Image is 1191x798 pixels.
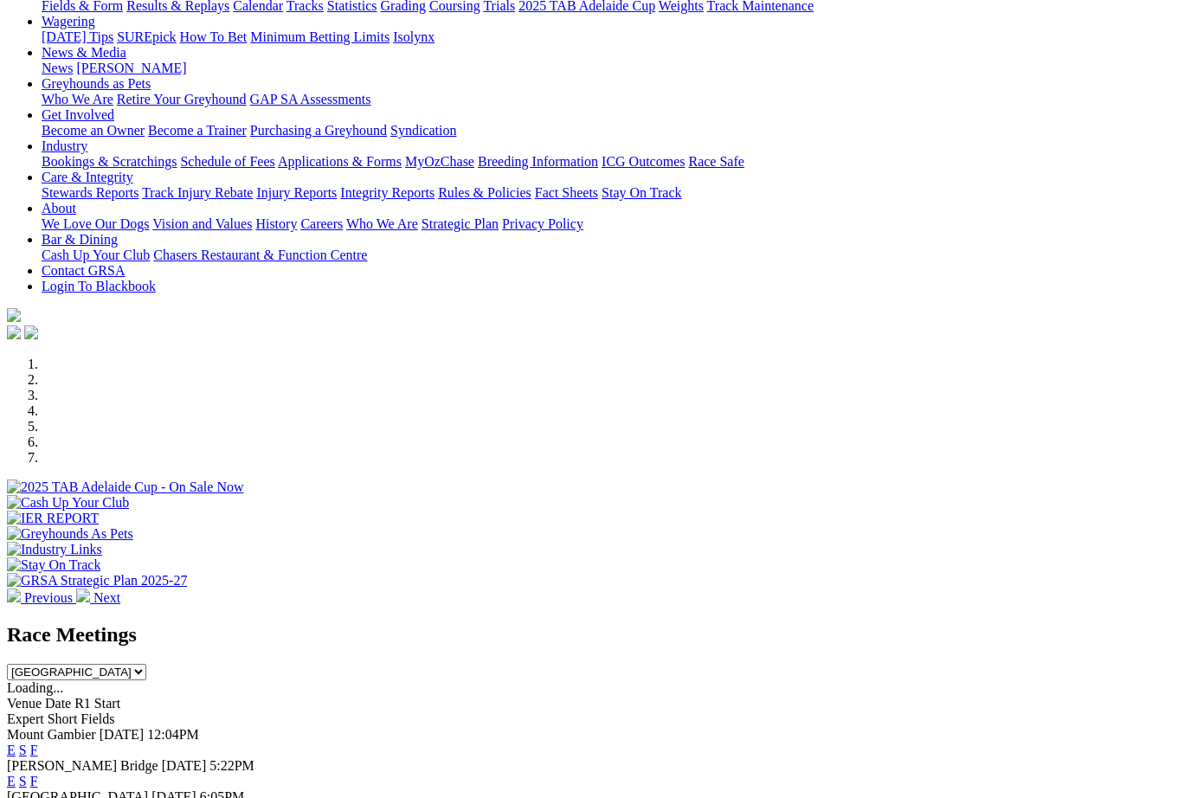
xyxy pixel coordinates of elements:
div: News & Media [42,61,1184,76]
div: About [42,216,1184,232]
a: Greyhounds as Pets [42,76,151,91]
a: News & Media [42,45,126,60]
span: Loading... [7,680,63,695]
div: Get Involved [42,123,1184,138]
a: SUREpick [117,29,176,44]
img: Cash Up Your Club [7,495,129,511]
a: Purchasing a Greyhound [250,123,387,138]
a: Vision and Values [152,216,252,231]
a: Retire Your Greyhound [117,92,247,106]
a: Schedule of Fees [180,154,274,169]
span: Fields [80,711,114,726]
span: Date [45,696,71,711]
a: Strategic Plan [422,216,499,231]
a: About [42,201,76,216]
a: F [30,743,38,757]
a: History [255,216,297,231]
a: Bookings & Scratchings [42,154,177,169]
a: Syndication [390,123,456,138]
a: Become a Trainer [148,123,247,138]
a: Privacy Policy [502,216,583,231]
a: Race Safe [688,154,744,169]
div: Industry [42,154,1184,170]
span: Next [93,590,120,605]
a: E [7,774,16,788]
a: Who We Are [346,216,418,231]
img: Greyhounds As Pets [7,526,133,542]
a: [PERSON_NAME] [76,61,186,75]
a: Breeding Information [478,154,598,169]
a: S [19,774,27,788]
a: MyOzChase [405,154,474,169]
span: [DATE] [162,758,207,773]
img: facebook.svg [7,325,21,339]
img: chevron-left-pager-white.svg [7,589,21,602]
a: Contact GRSA [42,263,125,278]
a: Get Involved [42,107,114,122]
a: Previous [7,590,76,605]
a: Rules & Policies [438,185,531,200]
a: Care & Integrity [42,170,133,184]
img: twitter.svg [24,325,38,339]
a: Who We Are [42,92,113,106]
img: Stay On Track [7,557,100,573]
div: Greyhounds as Pets [42,92,1184,107]
a: E [7,743,16,757]
a: Next [76,590,120,605]
img: 2025 TAB Adelaide Cup - On Sale Now [7,479,244,495]
a: News [42,61,73,75]
a: Track Injury Rebate [142,185,253,200]
span: Expert [7,711,44,726]
span: 5:22PM [209,758,254,773]
img: chevron-right-pager-white.svg [76,589,90,602]
a: Applications & Forms [278,154,402,169]
a: Integrity Reports [340,185,435,200]
a: Chasers Restaurant & Function Centre [153,248,367,262]
a: Bar & Dining [42,232,118,247]
a: Industry [42,138,87,153]
a: We Love Our Dogs [42,216,149,231]
a: F [30,774,38,788]
span: R1 Start [74,696,120,711]
img: GRSA Strategic Plan 2025-27 [7,573,187,589]
img: Industry Links [7,542,102,557]
a: Login To Blackbook [42,279,156,293]
a: S [19,743,27,757]
span: [DATE] [100,727,145,742]
div: Wagering [42,29,1184,45]
div: Bar & Dining [42,248,1184,263]
span: [PERSON_NAME] Bridge [7,758,158,773]
h2: Race Meetings [7,623,1184,647]
a: Wagering [42,14,95,29]
a: Stay On Track [602,185,681,200]
img: IER REPORT [7,511,99,526]
a: ICG Outcomes [602,154,685,169]
a: Cash Up Your Club [42,248,150,262]
span: Short [48,711,78,726]
a: Fact Sheets [535,185,598,200]
a: [DATE] Tips [42,29,113,44]
a: Minimum Betting Limits [250,29,389,44]
a: Become an Owner [42,123,145,138]
span: Venue [7,696,42,711]
a: Isolynx [393,29,435,44]
span: Previous [24,590,73,605]
a: GAP SA Assessments [250,92,371,106]
a: Injury Reports [256,185,337,200]
a: Careers [300,216,343,231]
div: Care & Integrity [42,185,1184,201]
span: Mount Gambier [7,727,96,742]
a: Stewards Reports [42,185,138,200]
img: logo-grsa-white.png [7,308,21,322]
a: How To Bet [180,29,248,44]
span: 12:04PM [147,727,199,742]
